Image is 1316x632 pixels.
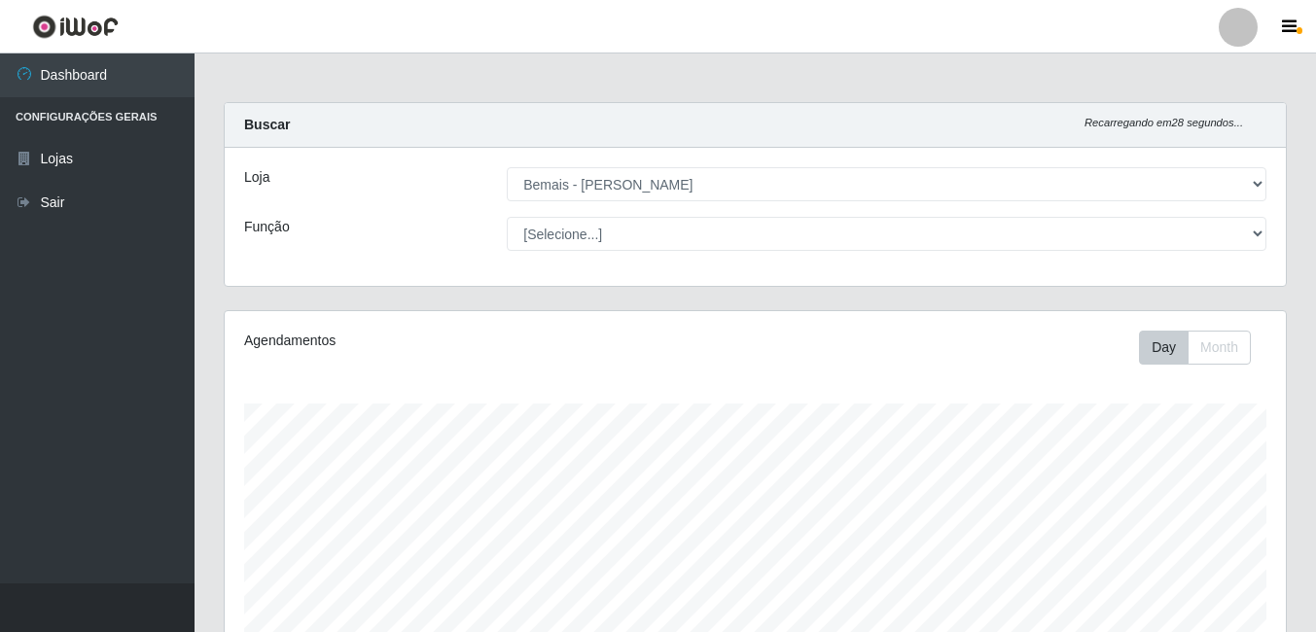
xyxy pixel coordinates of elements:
[244,117,290,132] strong: Buscar
[244,217,290,237] label: Função
[1139,331,1189,365] button: Day
[1085,117,1243,128] i: Recarregando em 28 segundos...
[1139,331,1251,365] div: First group
[244,167,269,188] label: Loja
[1139,331,1266,365] div: Toolbar with button groups
[1188,331,1251,365] button: Month
[32,15,119,39] img: CoreUI Logo
[244,331,653,351] div: Agendamentos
